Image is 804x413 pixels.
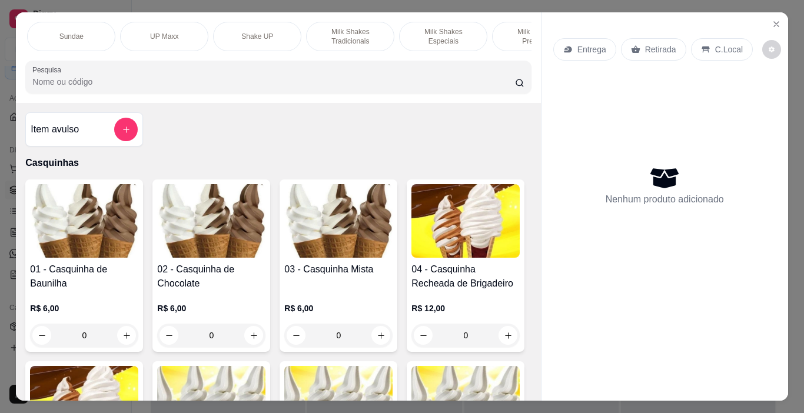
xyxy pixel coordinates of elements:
[117,326,136,345] button: increase-product-quantity
[30,262,138,291] h4: 01 - Casquinha de Baunilha
[32,76,515,88] input: Pesquisa
[244,326,263,345] button: increase-product-quantity
[150,32,178,41] p: UP Maxx
[767,15,786,34] button: Close
[32,65,65,75] label: Pesquisa
[577,44,606,55] p: Entrega
[645,44,676,55] p: Retirada
[715,44,743,55] p: C.Local
[371,326,390,345] button: increase-product-quantity
[157,262,265,291] h4: 02 - Casquinha de Chocolate
[157,302,265,314] p: R$ 6,00
[499,326,517,345] button: increase-product-quantity
[241,32,273,41] p: Shake UP
[316,27,384,46] p: Milk Shakes Tradicionais
[31,122,79,136] h4: Item avulso
[160,326,178,345] button: decrease-product-quantity
[25,156,531,170] p: Casquinhas
[606,192,724,206] p: Nenhum produto adicionado
[284,262,393,277] h4: 03 - Casquinha Mista
[284,184,393,258] img: product-image
[762,40,781,59] button: decrease-product-quantity
[502,27,570,46] p: Milk Shakes Premium
[411,184,520,258] img: product-image
[414,326,433,345] button: decrease-product-quantity
[32,326,51,345] button: decrease-product-quantity
[59,32,84,41] p: Sundae
[409,27,477,46] p: Milk Shakes Especiais
[411,302,520,314] p: R$ 12,00
[30,302,138,314] p: R$ 6,00
[30,184,138,258] img: product-image
[284,302,393,314] p: R$ 6,00
[411,262,520,291] h4: 04 - Casquinha Recheada de Brigadeiro
[114,118,138,141] button: add-separate-item
[287,326,305,345] button: decrease-product-quantity
[157,184,265,258] img: product-image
